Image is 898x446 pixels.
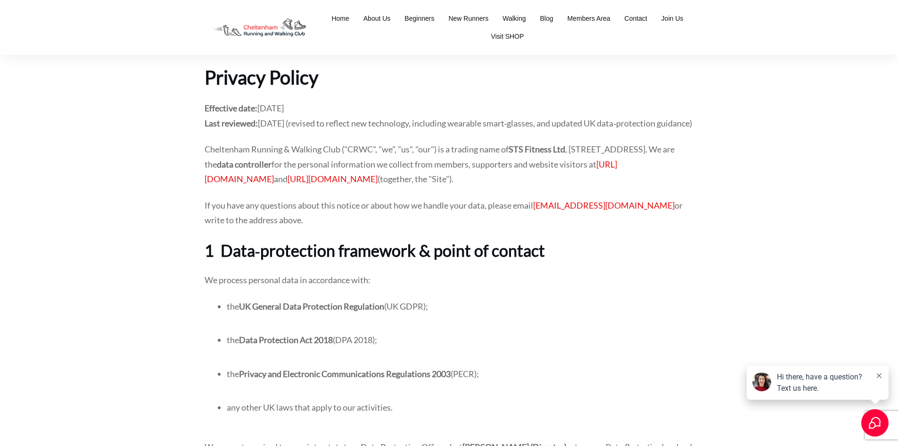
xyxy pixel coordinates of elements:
p: any other UK laws that apply to our activities. [227,400,694,427]
p: the (DPA 2018); [227,333,694,359]
p: the (PECR); [227,367,694,393]
a: Home [331,12,349,25]
p: Cheltenham Running & Walking Club ("CRWC", "we", "us", "our") is a trading name of , [STREET_ADDR... [205,142,694,198]
h2: 1 Data‑protection framework & point of contact [205,239,694,273]
a: Visit SHOP [491,30,524,43]
strong: UK General Data Protection Regulation [239,301,384,311]
a: [EMAIL_ADDRESS][DOMAIN_NAME] [533,200,675,210]
strong: Data Protection Act 2018 [239,335,333,345]
a: Blog [540,12,553,25]
a: About Us [363,12,391,25]
strong: STS Fitness Ltd [509,144,565,154]
h1: Privacy Policy [205,65,694,101]
strong: Effective date: [205,103,257,113]
a: Contact [625,12,647,25]
strong: data controller [217,159,272,169]
a: New Runners [448,12,488,25]
a: Walking [503,12,526,25]
p: We process personal data in accordance with: [205,273,694,299]
p: If you have any questions about this notice or about how we handle your data, please email or wri... [205,198,694,239]
p: [DATE] [DATE] (revised to reflect new technology, including wearable smart‑glasses, and updated U... [205,101,694,142]
a: Members Area [568,12,610,25]
strong: Privacy and Electronic Communications Regulations 2003 [239,369,451,379]
a: Join Us [661,12,684,25]
p: the (UK GDPR); [227,299,694,326]
img: Decathlon [204,12,314,43]
strong: Last reviewed: [205,118,258,128]
a: [URL][DOMAIN_NAME] [288,174,378,184]
a: Beginners [404,12,434,25]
